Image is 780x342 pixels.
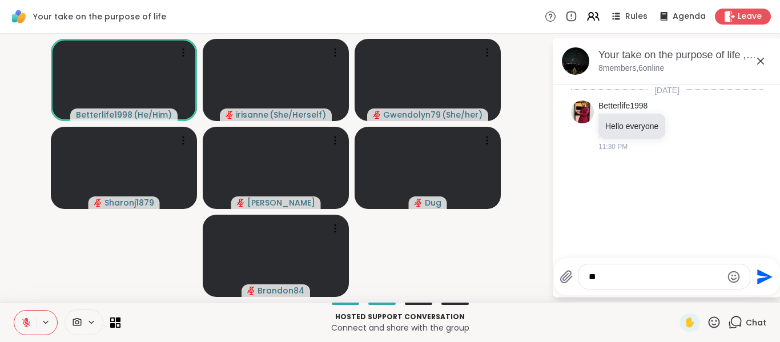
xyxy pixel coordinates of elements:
[104,197,154,208] span: Sharonj1879
[442,109,483,120] span: ( She/her )
[750,264,776,289] button: Send
[237,199,245,207] span: audio-muted
[247,197,315,208] span: [PERSON_NAME]
[738,11,762,22] span: Leave
[562,47,589,75] img: Your take on the purpose of life , Aug 10
[226,111,234,119] span: audio-muted
[684,316,695,329] span: ✋
[9,7,29,26] img: ShareWell Logomark
[598,100,648,112] a: Betterlife1998
[134,109,172,120] span: ( He/Him )
[94,199,102,207] span: audio-muted
[76,109,132,120] span: Betterlife1998
[605,120,658,132] p: Hello everyone
[247,287,255,295] span: audio-muted
[727,270,741,284] button: Emoji picker
[571,100,594,123] img: https://sharewell-space-live.sfo3.digitaloceanspaces.com/user-generated/cee3342b-768e-47f5-80bc-d...
[598,48,772,62] div: Your take on the purpose of life , [DATE]
[383,109,441,120] span: Gwendolyn79
[625,11,648,22] span: Rules
[425,197,441,208] span: Dug
[746,317,766,328] span: Chat
[415,199,423,207] span: audio-muted
[236,109,268,120] span: irisanne
[598,142,628,152] span: 11:30 PM
[270,109,326,120] span: ( She/Herself )
[373,111,381,119] span: audio-muted
[258,285,304,296] span: Brandon84
[673,11,706,22] span: Agenda
[598,63,664,74] p: 8 members, 6 online
[127,322,673,333] p: Connect and share with the group
[648,85,686,96] span: [DATE]
[33,11,166,22] span: Your take on the purpose of life
[589,271,722,283] textarea: Type your message
[127,312,673,322] p: Hosted support conversation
